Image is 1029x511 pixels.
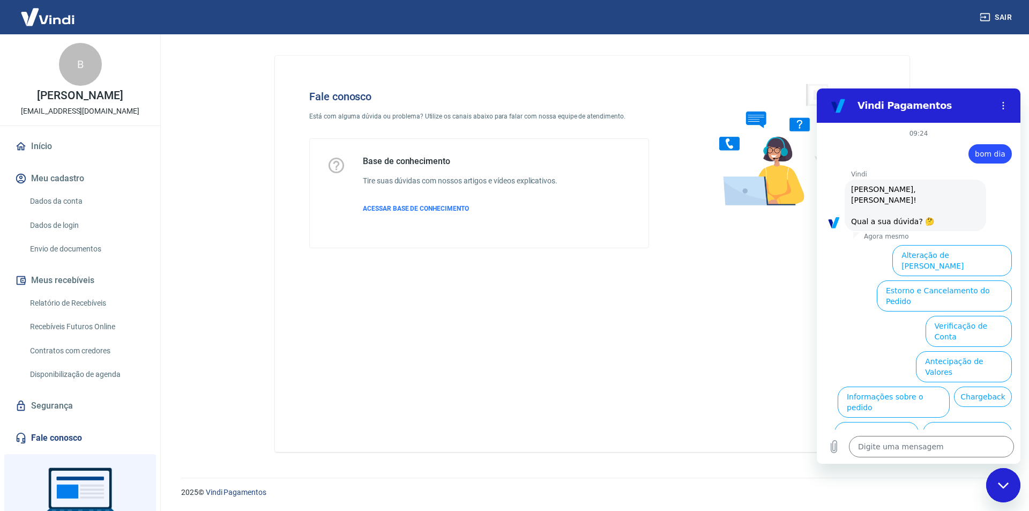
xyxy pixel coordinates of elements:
[986,468,1020,502] iframe: Botão para abrir a janela de mensagens, conversa em andamento
[26,238,147,260] a: Envio de documentos
[26,292,147,314] a: Relatório de Recebíveis
[13,167,147,190] button: Meu cadastro
[59,43,102,86] div: B
[309,90,649,103] h4: Fale conosco
[26,340,147,362] a: Contratos com credores
[698,73,861,216] img: Fale conosco
[363,205,469,212] span: ACESSAR BASE DE CONHECIMENTO
[206,488,266,497] a: Vindi Pagamentos
[181,487,1003,498] p: 2025 ©
[26,364,147,386] a: Disponibilização de agenda
[21,106,139,117] p: [EMAIL_ADDRESS][DOMAIN_NAME]
[817,88,1020,464] iframe: Janela de mensagens
[13,394,147,418] a: Segurança
[13,269,147,292] button: Meus recebíveis
[26,190,147,212] a: Dados da conta
[309,112,649,121] p: Está com alguma dúvida ou problema? Utilize os canais abaixo para falar com nossa equipe de atend...
[13,135,147,158] a: Início
[26,214,147,236] a: Dados de login
[978,8,1016,27] button: Sair
[363,204,557,213] a: ACESSAR BASE DE CONHECIMENTO
[363,156,557,167] h5: Base de conhecimento
[37,90,123,101] p: [PERSON_NAME]
[13,1,83,33] img: Vindi
[26,316,147,338] a: Recebíveis Futuros Online
[13,426,147,450] a: Fale conosco
[363,175,557,187] h6: Tire suas dúvidas com nossos artigos e vídeos explicativos.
